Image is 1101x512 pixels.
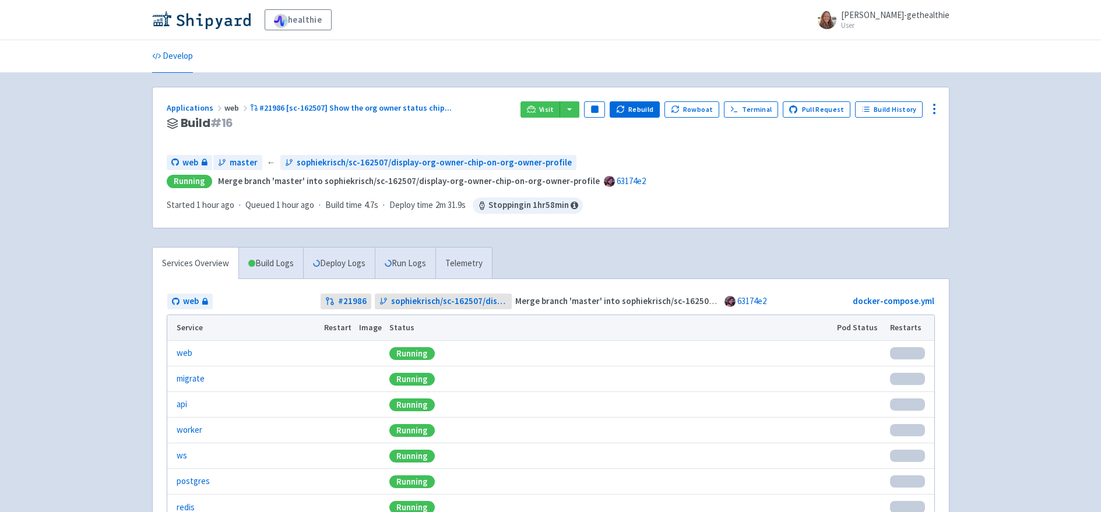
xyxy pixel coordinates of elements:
[886,315,934,341] th: Restarts
[181,116,234,130] span: Build
[276,199,314,210] time: 1 hour ago
[167,294,213,309] a: web
[182,156,198,170] span: web
[267,156,276,170] span: ←
[196,199,234,210] time: 1 hour ago
[152,10,251,29] img: Shipyard logo
[167,315,321,341] th: Service
[224,103,250,113] span: web
[664,101,719,118] button: Rowboat
[239,248,303,280] a: Build Logs
[375,294,512,309] a: sophiekrisch/sc-162507/display-org-owner-chip-on-org-owner-profile
[167,103,224,113] a: Applications
[515,295,897,306] strong: Merge branch 'master' into sophiekrisch/sc-162507/display-org-owner-chip-on-org-owner-profile
[389,450,435,462] div: Running
[610,101,660,118] button: Rebuild
[167,175,212,188] div: Running
[259,103,452,113] span: #21986 [sc-162507] Show the org owner status chip ...
[783,101,851,118] a: Pull Request
[375,248,435,280] a: Run Logs
[389,424,435,437] div: Running
[364,199,378,212] span: 4.7s
[280,155,576,171] a: sophiekrisch/sc-162507/display-org-owner-chip-on-org-owner-profile
[737,295,766,306] a: 63174e2
[855,101,923,118] a: Build History
[389,373,435,386] div: Running
[230,156,258,170] span: master
[177,449,187,462] a: ws
[325,199,362,212] span: Build time
[297,156,572,170] span: sophiekrisch/sc-162507/display-org-owner-chip-on-org-owner-profile
[724,101,778,118] a: Terminal
[841,22,949,29] small: User
[435,199,466,212] span: 2m 31.9s
[167,155,212,171] a: web
[389,347,435,360] div: Running
[167,199,234,210] span: Started
[218,175,600,186] strong: Merge branch 'master' into sophiekrisch/sc-162507/display-org-owner-chip-on-org-owner-profile
[391,295,507,308] span: sophiekrisch/sc-162507/display-org-owner-chip-on-org-owner-profile
[177,398,187,411] a: api
[389,398,435,411] div: Running
[473,197,583,214] span: Stopping in 1 hr 58 min
[210,115,234,131] span: # 16
[355,315,385,341] th: Image
[321,315,356,341] th: Restart
[177,372,205,386] a: migrate
[539,105,554,114] span: Visit
[183,295,199,308] span: web
[177,423,202,437] a: worker
[338,295,367,308] strong: # 21986
[152,40,193,73] a: Develop
[811,10,949,29] a: [PERSON_NAME]-gethealthie User
[584,101,605,118] button: Pause
[841,9,949,20] span: [PERSON_NAME]-gethealthie
[520,101,560,118] a: Visit
[250,103,454,113] a: #21986 [sc-162507] Show the org owner status chip...
[833,315,886,341] th: Pod Status
[389,199,433,212] span: Deploy time
[435,248,492,280] a: Telemetry
[303,248,375,280] a: Deploy Logs
[321,294,371,309] a: #21986
[213,155,262,171] a: master
[177,475,210,488] a: postgres
[265,9,332,30] a: healthie
[245,199,314,210] span: Queued
[177,347,192,360] a: web
[389,475,435,488] div: Running
[385,315,833,341] th: Status
[153,248,238,280] a: Services Overview
[617,175,646,186] a: 63174e2
[853,295,934,306] a: docker-compose.yml
[167,197,583,214] div: · · ·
